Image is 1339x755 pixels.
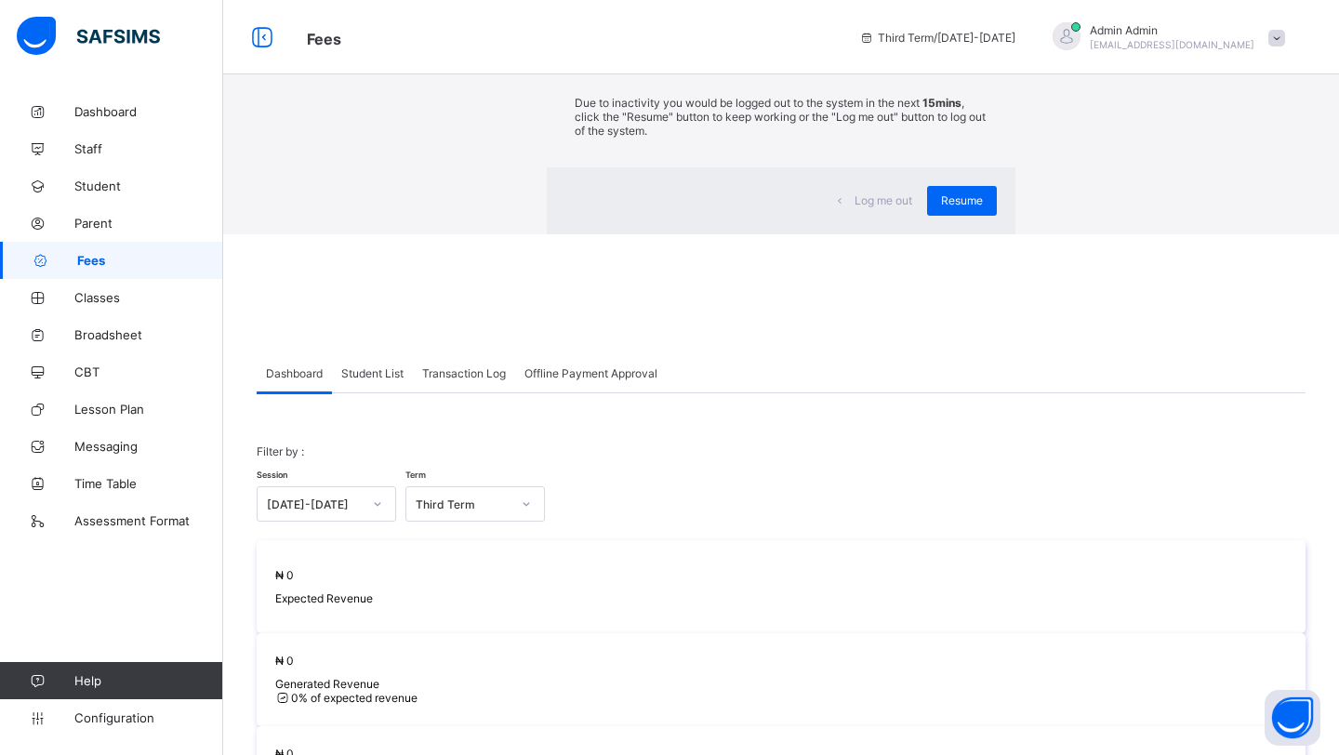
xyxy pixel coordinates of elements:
[275,591,1287,605] span: Expected Revenue
[307,30,341,48] span: Fees
[341,366,404,380] span: Student List
[855,193,912,207] span: Log me out
[524,366,657,380] span: Offline Payment Approval
[74,327,223,342] span: Broadsheet
[1265,690,1320,746] button: Open asap
[1034,22,1294,53] div: AdminAdmin
[74,402,223,417] span: Lesson Plan
[74,476,223,491] span: Time Table
[74,364,223,379] span: CBT
[74,439,223,454] span: Messaging
[275,677,1287,691] span: Generated Revenue
[941,193,983,207] span: Resume
[422,366,506,380] span: Transaction Log
[77,253,223,268] span: Fees
[275,568,294,582] span: ₦ 0
[257,444,304,458] span: Filter by :
[859,31,1015,45] span: session/term information
[17,17,160,56] img: safsims
[74,141,223,156] span: Staff
[405,470,426,480] span: Term
[1090,39,1254,50] span: [EMAIL_ADDRESS][DOMAIN_NAME]
[575,96,988,138] p: Due to inactivity you would be logged out to the system in the next , click the "Resume" button t...
[257,470,287,480] span: Session
[74,710,222,725] span: Configuration
[922,96,961,110] strong: 15mins
[74,179,223,193] span: Student
[74,216,223,231] span: Parent
[74,513,223,528] span: Assessment Format
[74,104,223,119] span: Dashboard
[275,654,294,668] span: ₦ 0
[74,290,223,305] span: Classes
[275,691,418,705] span: 0 % of expected revenue
[266,366,323,380] span: Dashboard
[74,673,222,688] span: Help
[1090,23,1254,37] span: Admin Admin
[416,497,510,510] div: Third Term
[267,497,362,510] div: [DATE]-[DATE]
